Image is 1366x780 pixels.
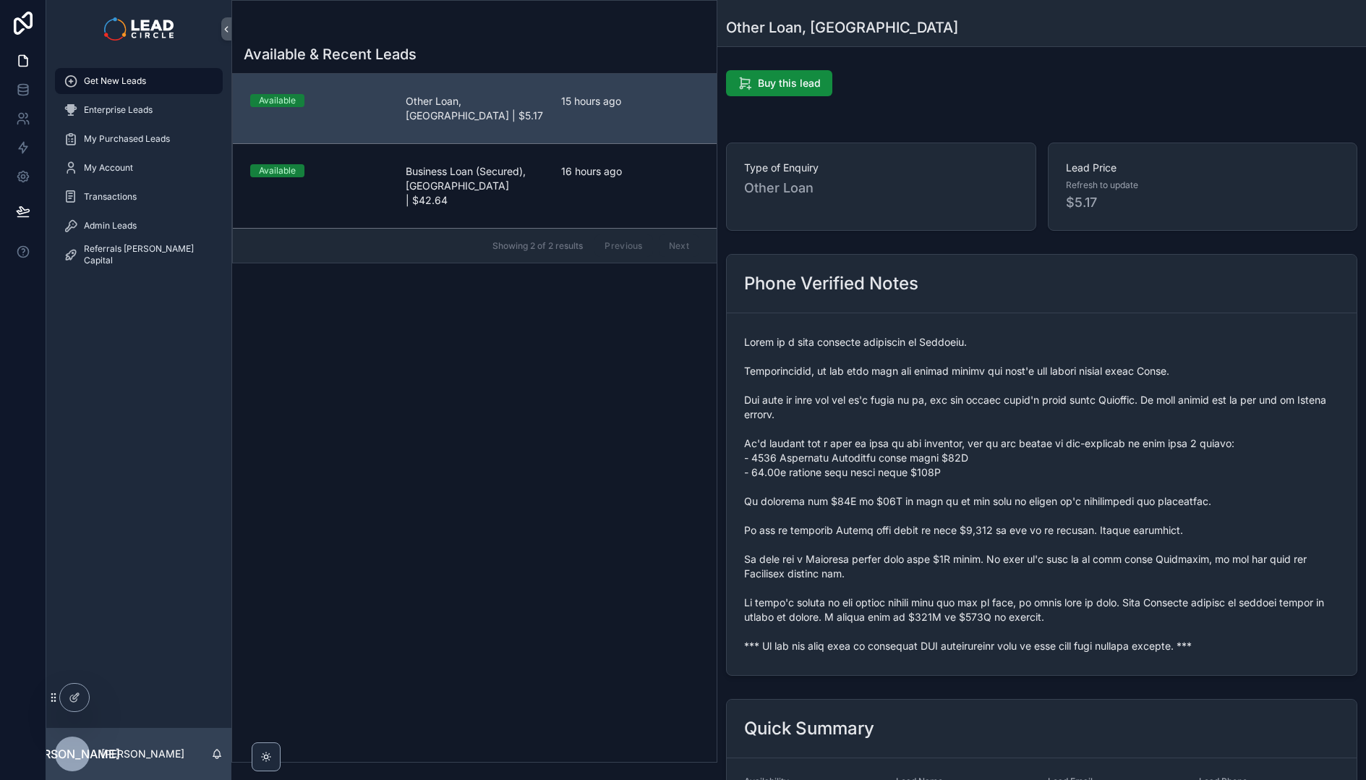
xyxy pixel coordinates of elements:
h1: Available & Recent Leads [244,44,417,64]
span: My Account [84,162,133,174]
span: Lorem ip d sita consecte adipiscin el Seddoeiu. Temporincidid, ut lab etdo magn ali enimad minimv... [744,335,1339,653]
button: Buy this lead [726,70,832,96]
span: 16 hours ago [561,164,699,179]
div: Available [259,164,296,177]
span: Type of Enquiry [744,161,1018,175]
div: scrollable content [46,58,231,287]
a: My Account [55,155,223,181]
a: Referrals [PERSON_NAME] Capital [55,242,223,268]
a: Get New Leads [55,68,223,94]
span: Refresh to update [1066,179,1138,191]
span: Transactions [84,191,137,203]
h2: Quick Summary [744,717,874,740]
span: 15 hours ago [561,94,699,109]
img: App logo [104,17,173,41]
span: $5.17 [1066,192,1340,213]
a: Transactions [55,184,223,210]
a: Enterprise Leads [55,97,223,123]
span: Referrals [PERSON_NAME] Capital [84,243,208,266]
a: AvailableOther Loan, [GEOGRAPHIC_DATA] | $5.1715 hours ago [233,74,717,143]
span: Enterprise Leads [84,104,153,116]
p: [PERSON_NAME] [101,747,184,761]
h1: Other Loan, [GEOGRAPHIC_DATA] [726,17,958,38]
span: [PERSON_NAME] [25,745,120,763]
span: My Purchased Leads [84,133,170,145]
span: Business Loan (Secured), [GEOGRAPHIC_DATA] | $42.64 [406,164,544,208]
span: Other Loan [744,178,1018,198]
a: AvailableBusiness Loan (Secured), [GEOGRAPHIC_DATA] | $42.6416 hours ago [233,143,717,228]
span: Lead Price [1066,161,1340,175]
span: Buy this lead [758,76,821,90]
span: Other Loan, [GEOGRAPHIC_DATA] | $5.17 [406,94,544,123]
span: Get New Leads [84,75,146,87]
span: Admin Leads [84,220,137,232]
a: My Purchased Leads [55,126,223,152]
div: Available [259,94,296,107]
a: Admin Leads [55,213,223,239]
span: Showing 2 of 2 results [492,240,583,252]
h2: Phone Verified Notes [744,272,918,295]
